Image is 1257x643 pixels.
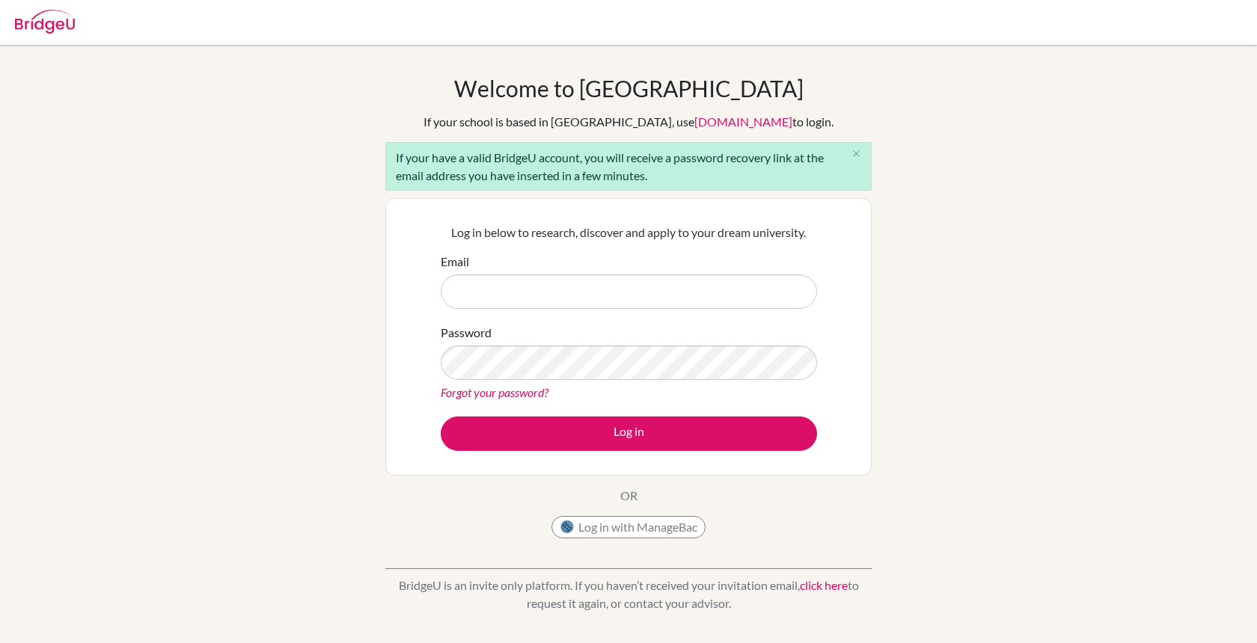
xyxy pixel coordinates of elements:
[551,516,706,538] button: Log in with ManageBac
[441,224,817,241] p: Log in below to research, discover and apply to your dream university.
[620,487,637,505] p: OR
[441,416,817,451] button: Log in
[441,253,469,271] label: Email
[841,143,871,165] button: Close
[694,114,792,129] a: [DOMAIN_NAME]
[800,578,848,592] a: click here
[851,148,862,159] i: close
[441,385,548,399] a: Forgot your password?
[423,113,834,131] div: If your school is based in [GEOGRAPHIC_DATA], use to login.
[385,576,872,612] p: BridgeU is an invite only platform. If you haven’t received your invitation email, to request it ...
[454,75,804,102] h1: Welcome to [GEOGRAPHIC_DATA]
[385,142,872,191] div: If your have a valid BridgeU account, you will receive a password recovery link at the email addr...
[441,324,492,342] label: Password
[15,10,75,34] img: Bridge-U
